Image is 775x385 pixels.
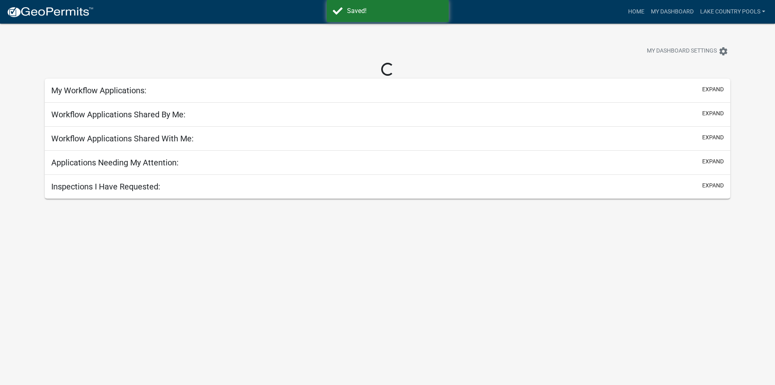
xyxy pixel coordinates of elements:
[702,133,724,142] button: expand
[347,6,443,16] div: Saved!
[51,86,146,95] h5: My Workflow Applications:
[702,109,724,118] button: expand
[625,4,648,20] a: Home
[640,43,735,59] button: My Dashboard Settingssettings
[51,110,186,119] h5: Workflow Applications Shared By Me:
[702,157,724,166] button: expand
[702,181,724,190] button: expand
[702,85,724,94] button: expand
[648,4,697,20] a: My Dashboard
[51,158,179,167] h5: Applications Needing My Attention:
[718,46,728,56] i: settings
[697,4,768,20] a: Lake Country Pools
[51,182,160,191] h5: Inspections I Have Requested:
[647,46,717,56] span: My Dashboard Settings
[51,134,194,143] h5: Workflow Applications Shared With Me:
